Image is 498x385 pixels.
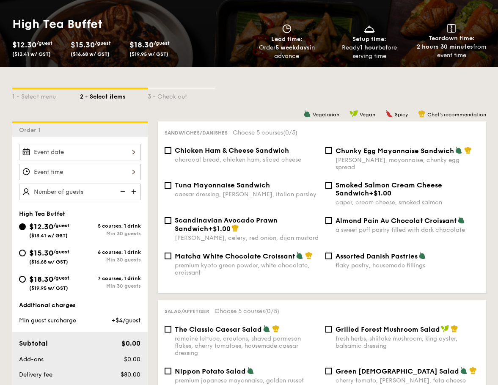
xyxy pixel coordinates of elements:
img: icon-vegan.f8ff3823.svg [349,110,358,118]
span: +$4/guest [111,317,140,324]
div: Min 30 guests [80,257,141,263]
input: Grilled Forest Mushroom Saladfresh herbs, shiitake mushroom, king oyster, balsamic dressing [325,326,332,333]
span: /guest [53,275,69,281]
span: $0.00 [124,356,140,363]
div: Ready before serving time [331,44,407,60]
div: [PERSON_NAME], celery, red onion, dijon mustard [175,234,319,242]
div: premium kyoto green powder, white chocolate, croissant [175,262,319,276]
span: Order 1 [19,126,44,134]
span: ($16.68 w/ GST) [71,51,110,57]
input: Tuna Mayonnaise Sandwichcaesar dressing, [PERSON_NAME], italian parsley [165,182,171,189]
span: $18.30 [129,40,154,49]
input: Assorted Danish Pastriesflaky pastry, housemade fillings [325,253,332,259]
span: $12.30 [29,222,53,231]
span: Nippon Potato Salad [175,367,246,375]
img: icon-vegetarian.fe4039eb.svg [263,325,270,333]
span: (0/5) [265,308,279,315]
div: 3 - Check out [148,89,215,101]
img: icon-reduce.1d2dbef1.svg [116,184,128,200]
span: ($16.68 w/ GST) [29,259,68,265]
span: Grilled Forest Mushroom Salad [336,325,440,333]
img: icon-clock.2db775ea.svg [281,24,293,33]
img: icon-add.58712e84.svg [128,184,141,200]
div: romaine lettuce, croutons, shaved parmesan flakes, cherry tomatoes, housemade caesar dressing [175,335,319,357]
span: +$1.00 [369,189,391,197]
img: icon-vegetarian.fe4039eb.svg [418,252,426,259]
span: ($19.95 w/ GST) [129,51,168,57]
span: /guest [154,40,170,46]
span: Choose 5 courses [215,308,279,315]
span: The Classic Caesar Salad [175,325,262,333]
span: Chicken Ham & Cheese Sandwich [175,146,289,154]
img: icon-vegetarian.fe4039eb.svg [460,367,468,374]
span: Scandinavian Avocado Prawn Sandwich [175,216,278,233]
span: Green [DEMOGRAPHIC_DATA] Salad [336,367,459,375]
span: Choose 5 courses [233,129,297,136]
span: ($13.41 w/ GST) [12,51,51,57]
div: Min 30 guests [80,231,141,236]
img: icon-chef-hat.a58ddaea.svg [451,325,458,333]
input: $18.30/guest($19.95 w/ GST)7 courses, 1 drinkMin 30 guests [19,276,26,283]
input: The Classic Caesar Saladromaine lettuce, croutons, shaved parmesan flakes, cherry tomatoes, house... [165,326,171,333]
img: icon-vegetarian.fe4039eb.svg [296,252,303,259]
span: /guest [95,40,111,46]
span: Lead time: [271,36,303,43]
input: Chunky Egg Mayonnaise Sandwich[PERSON_NAME], mayonnaise, chunky egg spread [325,147,332,154]
span: Delivery fee [19,371,52,378]
h1: High Tea Buffet [12,16,246,32]
strong: 1 hour [360,44,378,51]
span: $0.00 [121,339,140,347]
img: icon-chef-hat.a58ddaea.svg [469,367,477,374]
input: Almond Pain Au Chocolat Croissanta sweet puff pastry filled with dark chocolate [325,217,332,224]
div: caesar dressing, [PERSON_NAME], italian parsley [175,191,319,198]
div: Min 30 guests [80,283,141,289]
span: (0/5) [283,129,297,136]
span: ($13.41 w/ GST) [29,233,68,239]
span: Chef's recommendation [427,112,486,118]
div: [PERSON_NAME], mayonnaise, chunky egg spread [336,157,479,171]
span: Add-ons [19,356,44,363]
span: Min guest surcharge [19,317,76,324]
span: ($19.95 w/ GST) [29,285,68,291]
span: Almond Pain Au Chocolat Croissant [336,217,457,225]
input: $15.30/guest($16.68 w/ GST)6 courses, 1 drinkMin 30 guests [19,250,26,256]
span: $18.30 [29,275,53,284]
span: High Tea Buffet [19,210,65,217]
div: 1 - Select menu [12,89,80,101]
img: icon-vegetarian.fe4039eb.svg [455,146,462,154]
input: Smoked Salmon Cream Cheese Sandwich+$1.00caper, cream cheese, smoked salmon [325,182,332,189]
div: caper, cream cheese, smoked salmon [336,199,479,206]
input: Event date [19,144,141,160]
input: Event time [19,164,141,180]
span: Salad/Appetiser [165,308,209,314]
span: Subtotal [19,339,48,347]
input: Scandinavian Avocado Prawn Sandwich+$1.00[PERSON_NAME], celery, red onion, dijon mustard [165,217,171,224]
img: icon-vegan.f8ff3823.svg [441,325,449,333]
img: icon-chef-hat.a58ddaea.svg [418,110,426,118]
div: Additional charges [19,301,141,310]
div: a sweet puff pastry filled with dark chocolate [336,226,479,234]
img: icon-chef-hat.a58ddaea.svg [464,146,472,154]
span: Setup time: [352,36,386,43]
span: $12.30 [12,40,36,49]
span: $80.00 [121,371,140,378]
div: 6 courses, 1 drink [80,249,141,255]
img: icon-vegetarian.fe4039eb.svg [303,110,311,118]
span: Vegetarian [313,112,339,118]
input: Nippon Potato Saladpremium japanese mayonnaise, golden russet potato [165,368,171,374]
div: 5 courses, 1 drink [80,223,141,229]
div: flaky pastry, housemade fillings [336,262,479,269]
span: Vegan [360,112,375,118]
img: icon-dish.430c3a2e.svg [363,24,376,33]
img: icon-chef-hat.a58ddaea.svg [231,224,239,232]
span: Teardown time: [429,35,475,42]
div: from event time [414,43,490,60]
input: Matcha White Chocolate Croissantpremium kyoto green powder, white chocolate, croissant [165,253,171,259]
span: +$1.00 [208,225,231,233]
span: Smoked Salmon Cream Cheese Sandwich [336,181,442,197]
span: Tuna Mayonnaise Sandwich [175,181,270,189]
span: /guest [36,40,52,46]
input: Chicken Ham & Cheese Sandwichcharcoal bread, chicken ham, sliced cheese [165,147,171,154]
div: 2 - Select items [80,89,148,101]
span: /guest [53,249,69,255]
